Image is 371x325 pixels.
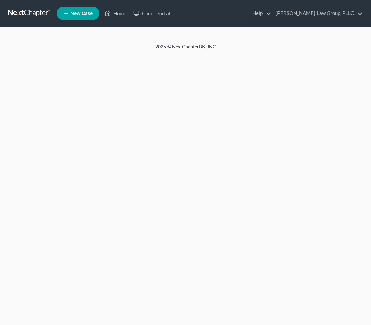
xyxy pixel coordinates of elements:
a: [PERSON_NAME] Law Group, PLLC [272,7,363,19]
div: 2025 © NextChapterBK, INC [24,43,347,55]
new-legal-case-button: New Case [57,7,99,20]
a: Home [101,7,130,19]
a: Help [249,7,271,19]
a: Client Portal [130,7,174,19]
